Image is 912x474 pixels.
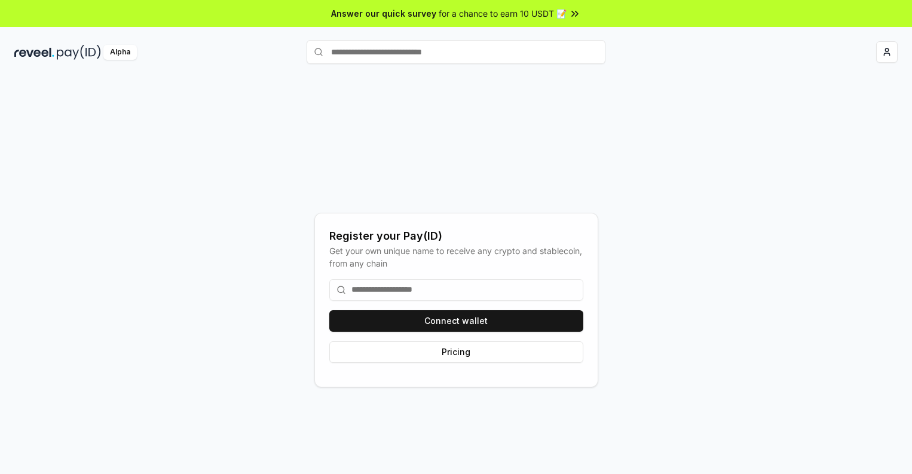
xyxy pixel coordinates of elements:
div: Register your Pay(ID) [329,228,583,244]
img: reveel_dark [14,45,54,60]
button: Pricing [329,341,583,363]
div: Get your own unique name to receive any crypto and stablecoin, from any chain [329,244,583,270]
span: Answer our quick survey [331,7,436,20]
span: for a chance to earn 10 USDT 📝 [439,7,567,20]
img: pay_id [57,45,101,60]
div: Alpha [103,45,137,60]
button: Connect wallet [329,310,583,332]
